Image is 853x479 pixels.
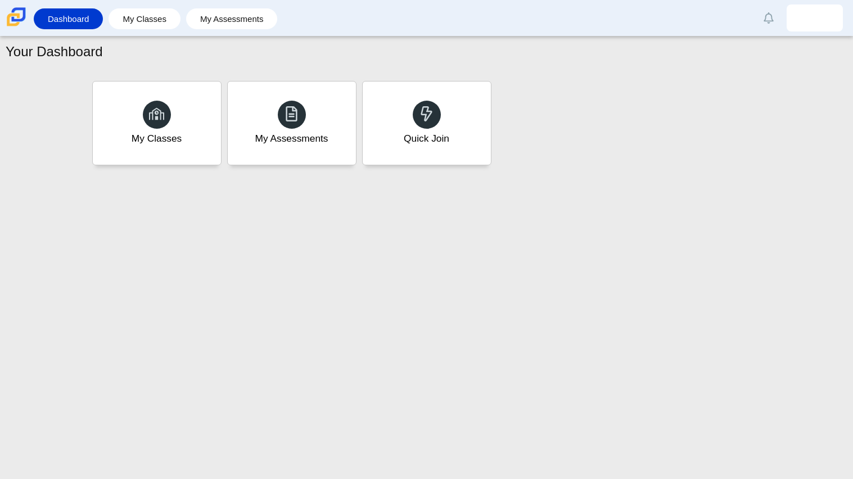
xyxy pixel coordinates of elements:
[39,8,97,29] a: Dashboard
[255,132,328,146] div: My Assessments
[806,9,824,27] img: joshua.lozano.Vpee5a
[787,4,843,31] a: joshua.lozano.Vpee5a
[192,8,272,29] a: My Assessments
[404,132,449,146] div: Quick Join
[4,5,28,29] img: Carmen School of Science & Technology
[756,6,781,30] a: Alerts
[114,8,175,29] a: My Classes
[4,21,28,30] a: Carmen School of Science & Technology
[362,81,491,165] a: Quick Join
[92,81,222,165] a: My Classes
[227,81,356,165] a: My Assessments
[6,42,103,61] h1: Your Dashboard
[132,132,182,146] div: My Classes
